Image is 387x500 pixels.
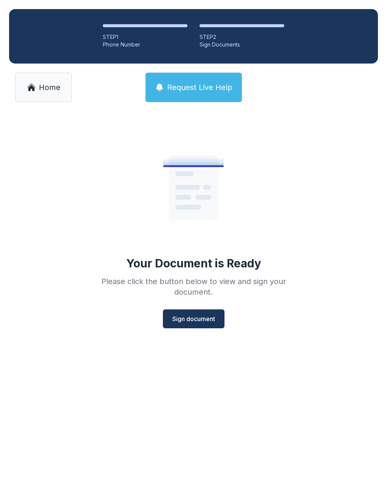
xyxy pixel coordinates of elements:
[103,41,187,48] div: Phone Number
[200,33,284,41] div: STEP 2
[126,256,261,270] div: Your Document is Ready
[103,33,187,41] div: STEP 1
[167,82,232,93] span: Request Live Help
[172,314,215,323] span: Sign document
[39,82,60,93] span: Home
[200,41,284,48] div: Sign Documents
[85,276,302,297] div: Please click the button below to view and sign your document.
